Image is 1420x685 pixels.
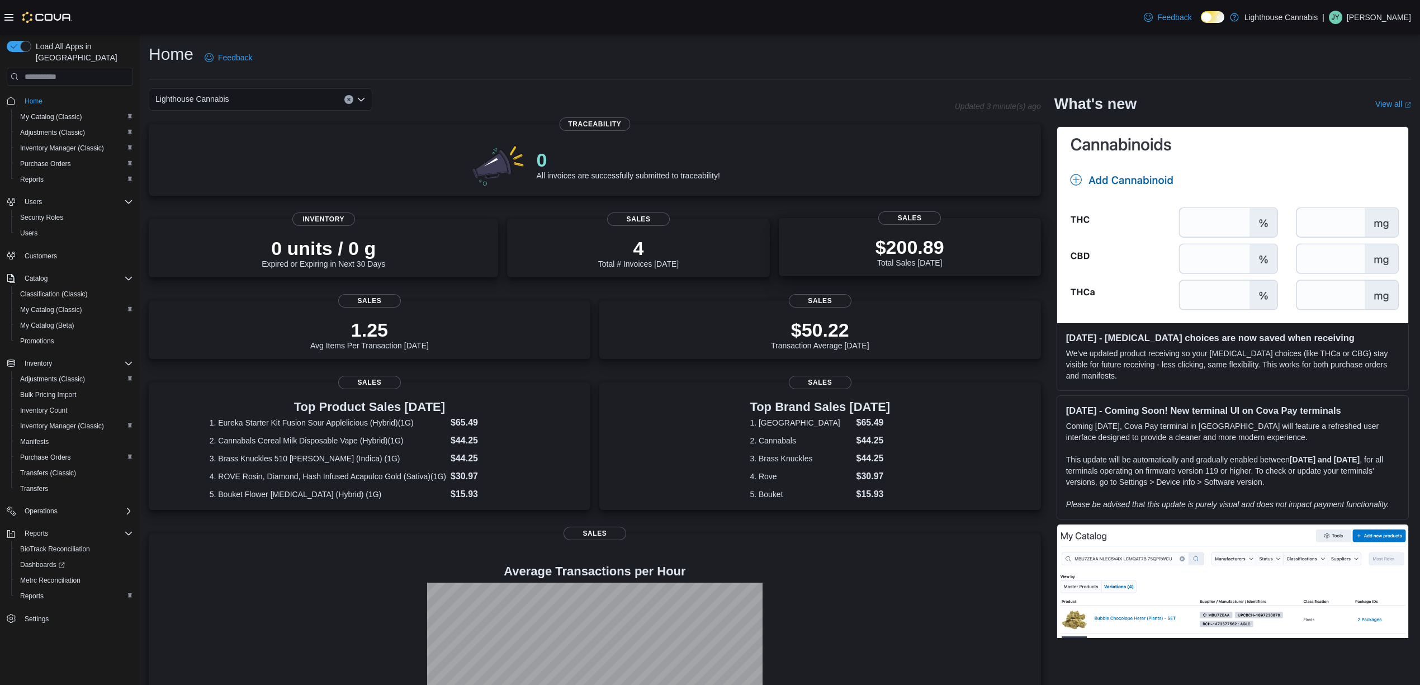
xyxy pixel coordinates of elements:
[11,140,138,156] button: Inventory Manager (Classic)
[2,503,138,519] button: Operations
[1332,11,1339,24] span: JY
[11,481,138,497] button: Transfers
[11,541,138,557] button: BioTrack Reconciliation
[470,142,528,187] img: 0
[310,319,429,341] p: 1.25
[16,558,133,571] span: Dashboards
[20,337,54,346] span: Promotions
[344,95,353,104] button: Clear input
[16,419,133,433] span: Inventory Manager (Classic)
[559,117,630,131] span: Traceability
[16,319,79,332] a: My Catalog (Beta)
[16,173,48,186] a: Reports
[20,290,88,299] span: Classification (Classic)
[537,149,720,171] p: 0
[16,303,133,316] span: My Catalog (Classic)
[16,211,68,224] a: Security Roles
[25,359,52,368] span: Inventory
[607,212,670,226] span: Sales
[16,372,133,386] span: Adjustments (Classic)
[7,88,133,656] nav: Complex example
[210,400,529,414] h3: Top Product Sales [DATE]
[451,434,529,447] dd: $44.25
[1066,500,1389,509] em: Please be advised that this update is purely visual and does not impact payment functionality.
[11,318,138,333] button: My Catalog (Beta)
[16,110,87,124] a: My Catalog (Classic)
[1404,102,1411,108] svg: External link
[11,450,138,465] button: Purchase Orders
[16,141,108,155] a: Inventory Manager (Classic)
[537,149,720,180] div: All invoices are successfully submitted to traceability!
[20,469,76,478] span: Transfers (Classic)
[20,321,74,330] span: My Catalog (Beta)
[11,156,138,172] button: Purchase Orders
[11,403,138,418] button: Inventory Count
[11,333,138,349] button: Promotions
[25,197,42,206] span: Users
[750,453,851,464] dt: 3. Brass Knuckles
[20,406,68,415] span: Inventory Count
[338,294,401,308] span: Sales
[856,452,890,465] dd: $44.25
[20,272,133,285] span: Catalog
[210,417,446,428] dt: 1. Eureka Starter Kit Fusion Sour Applelicious (Hybrid)(1G)
[11,210,138,225] button: Security Roles
[1347,11,1411,24] p: [PERSON_NAME]
[16,466,81,480] a: Transfers (Classic)
[16,388,133,401] span: Bulk Pricing Import
[338,376,401,389] span: Sales
[16,388,81,401] a: Bulk Pricing Import
[1066,348,1399,381] p: We've updated product receiving so your [MEDICAL_DATA] choices (like THCa or CBG) stay visible fo...
[16,287,133,301] span: Classification (Classic)
[16,419,108,433] a: Inventory Manager (Classic)
[16,126,133,139] span: Adjustments (Classic)
[11,418,138,434] button: Inventory Manager (Classic)
[11,573,138,588] button: Metrc Reconciliation
[2,356,138,371] button: Inventory
[22,12,72,23] img: Cova
[20,175,44,184] span: Reports
[16,287,92,301] a: Classification (Classic)
[2,248,138,264] button: Customers
[11,371,138,387] button: Adjustments (Classic)
[856,416,890,429] dd: $65.49
[262,237,385,268] div: Expired or Expiring in Next 30 Days
[451,470,529,483] dd: $30.97
[20,93,133,107] span: Home
[20,95,47,108] a: Home
[20,453,71,462] span: Purchase Orders
[2,271,138,286] button: Catalog
[771,319,869,341] p: $50.22
[16,334,59,348] a: Promotions
[218,52,252,63] span: Feedback
[1290,455,1360,464] strong: [DATE] and [DATE]
[16,126,89,139] a: Adjustments (Classic)
[451,416,529,429] dd: $65.49
[16,482,133,495] span: Transfers
[1066,454,1399,488] p: This update will be automatically and gradually enabled between , for all terminals operating on ...
[292,212,355,226] span: Inventory
[16,482,53,495] a: Transfers
[789,294,851,308] span: Sales
[1054,95,1137,113] h2: What's new
[856,470,890,483] dd: $30.97
[1201,11,1224,23] input: Dark Mode
[11,125,138,140] button: Adjustments (Classic)
[856,434,890,447] dd: $44.25
[16,589,133,603] span: Reports
[11,109,138,125] button: My Catalog (Classic)
[20,195,46,209] button: Users
[16,226,133,240] span: Users
[155,92,229,106] span: Lighthouse Cannabis
[20,272,52,285] button: Catalog
[598,237,679,259] p: 4
[20,390,77,399] span: Bulk Pricing Import
[210,435,446,446] dt: 2. Cannabals Cereal Milk Disposable Vape (Hybrid)(1G)
[20,437,49,446] span: Manifests
[20,527,53,540] button: Reports
[1066,405,1399,416] h3: [DATE] - Coming Soon! New terminal UI on Cova Pay terminals
[20,484,48,493] span: Transfers
[11,286,138,302] button: Classification (Classic)
[564,527,626,540] span: Sales
[875,236,944,267] div: Total Sales [DATE]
